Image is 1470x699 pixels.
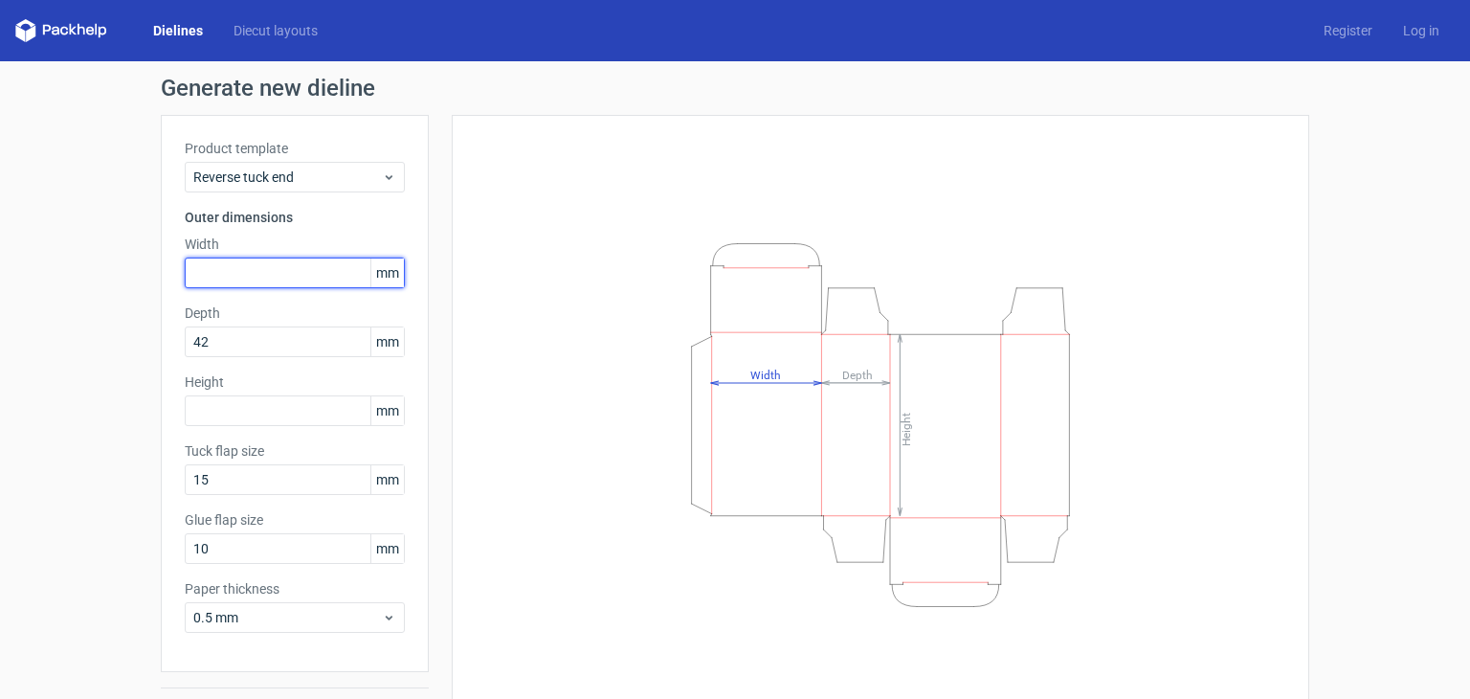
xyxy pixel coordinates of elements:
[900,412,913,445] tspan: Height
[218,21,333,40] a: Diecut layouts
[138,21,218,40] a: Dielines
[185,235,405,254] label: Width
[370,259,404,287] span: mm
[750,368,781,381] tspan: Width
[161,77,1309,100] h1: Generate new dieline
[370,534,404,563] span: mm
[193,608,382,627] span: 0.5 mm
[185,304,405,323] label: Depth
[370,396,404,425] span: mm
[370,327,404,356] span: mm
[185,208,405,227] h3: Outer dimensions
[185,579,405,598] label: Paper thickness
[185,441,405,461] label: Tuck flap size
[1388,21,1455,40] a: Log in
[185,139,405,158] label: Product template
[370,465,404,494] span: mm
[185,372,405,392] label: Height
[1308,21,1388,40] a: Register
[185,510,405,530] label: Glue flap size
[842,368,873,381] tspan: Depth
[193,168,382,187] span: Reverse tuck end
